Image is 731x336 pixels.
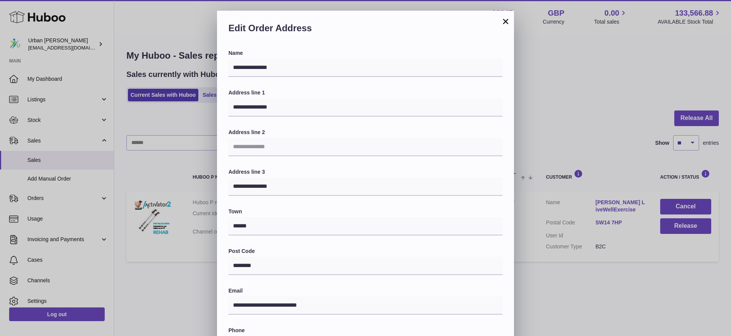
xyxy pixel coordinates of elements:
[228,248,503,255] label: Post Code
[228,50,503,57] label: Name
[228,208,503,215] label: Town
[228,287,503,294] label: Email
[228,22,503,38] h2: Edit Order Address
[228,129,503,136] label: Address line 2
[501,17,510,26] button: ×
[228,89,503,96] label: Address line 1
[228,327,503,334] label: Phone
[228,168,503,176] label: Address line 3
